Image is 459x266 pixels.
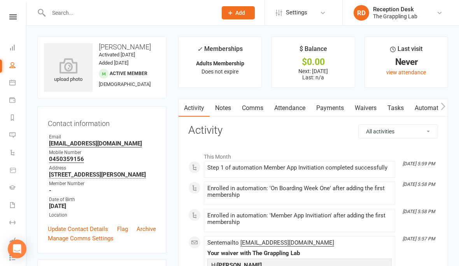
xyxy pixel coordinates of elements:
input: Search... [46,7,212,18]
div: Your waiver with The Grappling Lab [207,250,392,257]
i: [DATE] 5:57 PM [403,236,435,241]
strong: - [49,187,156,194]
div: Enrolled in automation: 'On Boarding Week One' after adding the first membership [207,185,392,198]
div: Enrolled in automation: 'Member App Invitiation' after adding the first membership [207,212,392,226]
a: Tasks [382,99,409,117]
a: Comms [237,99,269,117]
span: Active member [110,71,147,76]
div: $0.00 [279,58,347,66]
i: [DATE] 5:59 PM [403,161,435,166]
a: Notes [210,99,237,117]
div: Memberships [197,44,243,58]
time: Activated [DATE] [99,52,135,58]
a: Update Contact Details [48,224,108,234]
div: The Grappling Lab [373,13,417,20]
a: Product Sales [9,162,27,180]
div: Date of Birth [49,196,156,203]
a: Waivers [349,99,382,117]
p: Next: [DATE] Last: n/a [279,68,347,80]
span: [DEMOGRAPHIC_DATA] [99,81,151,87]
strong: [DATE] [49,203,156,210]
div: Mobile Number [49,149,156,156]
a: Reports [9,110,27,127]
div: upload photo [44,58,93,84]
a: Manage Comms Settings [48,234,114,243]
i: ✓ [197,45,202,53]
span: Does not expire [201,68,238,75]
div: Email [49,133,156,141]
a: Calendar [9,75,27,92]
div: Step 1 of automation Member App Invitiation completed successfully [207,164,392,171]
li: This Month [188,149,438,161]
div: Never [372,58,441,66]
a: Payments [311,99,349,117]
a: Flag [117,224,128,234]
div: $ Balance [300,44,327,58]
h3: Contact information [48,117,156,128]
div: Member Number [49,180,156,187]
div: Last visit [390,44,422,58]
h3: [PERSON_NAME] [44,43,160,51]
a: Dashboard [9,40,27,57]
span: Sent email to [207,239,334,247]
div: Open Intercom Messenger [8,240,26,258]
div: Address [49,164,156,172]
a: view attendance [386,69,426,75]
a: Attendance [269,99,311,117]
h3: Activity [188,124,438,136]
i: [DATE] 5:58 PM [403,182,435,187]
a: Archive [137,224,156,234]
button: Add [222,6,255,19]
a: Automations [409,99,455,117]
a: People [9,57,27,75]
span: Settings [286,4,307,21]
strong: Adults Membership [196,60,244,66]
span: Add [235,10,245,16]
div: Location [49,212,156,219]
a: Payments [9,92,27,110]
time: Added [DATE] [99,60,128,66]
a: Activity [179,99,210,117]
a: Assessments [9,232,27,250]
i: [DATE] 5:58 PM [403,209,435,214]
div: Reception Desk [373,6,417,13]
div: RD [354,5,369,21]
